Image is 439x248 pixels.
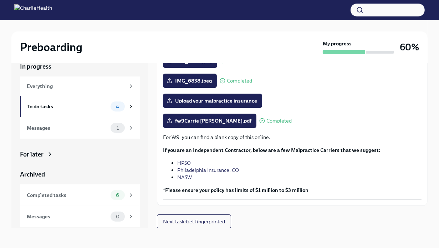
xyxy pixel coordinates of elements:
[20,62,140,71] a: In progress
[20,206,140,227] a: Messages0
[168,97,257,104] span: Upload your malpractice insurance
[177,174,192,180] a: NASW
[27,191,108,199] div: Completed tasks
[323,40,352,47] strong: My progress
[20,76,140,96] a: Everything
[20,117,140,139] a: Messages1
[227,78,252,84] span: Completed
[112,214,124,219] span: 0
[27,103,108,110] div: To do tasks
[157,214,231,229] button: Next task:Get fingerprinted
[20,96,140,117] a: To do tasks4
[112,104,123,109] span: 4
[20,150,140,159] a: For later
[163,94,262,108] label: Upload your malpractice insurance
[20,170,140,179] a: Archived
[177,160,191,166] a: HPSO
[400,41,419,54] h3: 60%
[163,218,225,225] span: Next task : Get fingerprinted
[168,117,251,124] span: fw9Carrie [PERSON_NAME].pdf
[112,125,123,131] span: 1
[266,118,292,124] span: Completed
[14,4,52,16] img: CharlieHealth
[20,184,140,206] a: Completed tasks6
[163,134,422,141] p: For W9, you can find a blank copy of this online.
[168,77,212,84] span: IMG_6838.jpeg
[165,187,308,193] strong: Please ensure your policy has limits of $1 million to $3 million
[20,40,82,54] h2: Preboarding
[227,58,252,64] span: Completed
[163,74,217,88] label: IMG_6838.jpeg
[27,82,125,90] div: Everything
[27,124,108,132] div: Messages
[112,193,123,198] span: 6
[27,213,108,220] div: Messages
[163,147,381,153] strong: If you are an Independent Contractor, below are a few Malpractice Carriers that we suggest:
[163,114,256,128] label: fw9Carrie [PERSON_NAME].pdf
[20,150,44,159] div: For later
[177,167,239,173] a: Philadelphia Insurance. CO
